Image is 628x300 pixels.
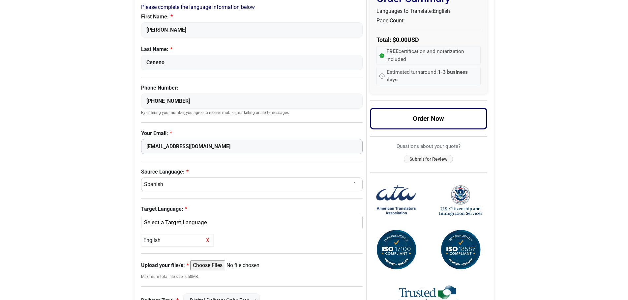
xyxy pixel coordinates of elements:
button: Submit for Review [404,155,453,164]
input: Enter Your Phone Number [141,94,363,109]
img: United States Citizenship and Immigration Services Logo [439,185,482,217]
input: Enter Your Email [141,139,363,154]
h6: Questions about your quote? [370,143,487,149]
button: Order Now [370,108,487,129]
div: English [145,218,356,227]
p: Total: $ USD [376,35,481,44]
span: X [204,236,211,244]
label: Target Language: [141,205,363,213]
h2: Please complete the language information below [141,4,363,10]
small: Maximum total file size is 50MB. [141,274,363,280]
label: Source Language: [141,168,363,176]
label: Your Email: [141,129,363,137]
input: Enter Your Last Name [141,55,363,70]
label: Last Name: [141,45,363,53]
small: By entering your number, you agree to receive mobile (marketing or alert) messages [141,110,363,116]
input: Enter Your First Name [141,22,363,38]
button: English [141,215,363,231]
label: Phone Number: [141,84,363,92]
p: Languages to Translate: [376,7,481,15]
label: Upload your file/s: [141,261,189,269]
span: certification and notarization included [386,48,478,63]
img: ISO 18587 Compliant Certification [439,229,482,271]
span: 0.00 [396,36,407,43]
p: Page Count: [376,17,481,25]
strong: FREE [386,48,399,54]
span: English [433,8,450,14]
img: ISO 17100 Compliant Certification [375,229,418,271]
label: First Name: [141,13,363,21]
div: English [141,234,214,247]
img: American Translators Association Logo [375,179,418,222]
span: Estimated turnaround: [387,68,478,84]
